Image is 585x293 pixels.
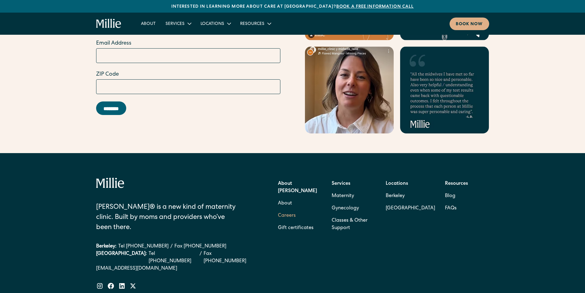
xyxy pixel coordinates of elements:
strong: Locations [386,181,408,186]
a: FAQs [445,202,457,215]
a: Book a free information call [336,5,414,9]
a: Blog [445,190,455,202]
div: Berkeley: [96,243,116,250]
a: Tel [PHONE_NUMBER] [118,243,169,250]
a: Careers [278,210,296,222]
div: [GEOGRAPHIC_DATA]: [96,250,147,265]
label: Email Address [96,39,280,48]
strong: Services [332,181,350,186]
a: Maternity [332,190,354,202]
div: / [170,243,173,250]
a: Fax [PHONE_NUMBER] [174,243,226,250]
div: Book now [456,21,483,28]
a: Tel [PHONE_NUMBER] [149,250,198,265]
div: / [200,250,202,265]
a: Gift certificates [278,222,314,234]
a: [GEOGRAPHIC_DATA] [386,202,435,215]
div: [PERSON_NAME]® is a new kind of maternity clinic. Built by moms and providers who’ve been there. [96,203,241,233]
a: Book now [450,18,489,30]
strong: About [PERSON_NAME] [278,181,317,194]
a: Gynecology [332,202,359,215]
div: Services [161,18,196,29]
div: Resources [240,21,264,27]
div: Services [166,21,185,27]
a: Classes & Other Support [332,215,376,234]
a: [EMAIL_ADDRESS][DOMAIN_NAME] [96,265,255,272]
div: Locations [201,21,224,27]
label: ZIP Code [96,70,280,79]
a: Fax [PHONE_NUMBER] [204,250,254,265]
div: Locations [196,18,235,29]
a: About [136,18,161,29]
a: About [278,197,292,210]
strong: Resources [445,181,468,186]
a: Berkeley [386,190,435,202]
div: Resources [235,18,275,29]
a: home [96,19,122,29]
